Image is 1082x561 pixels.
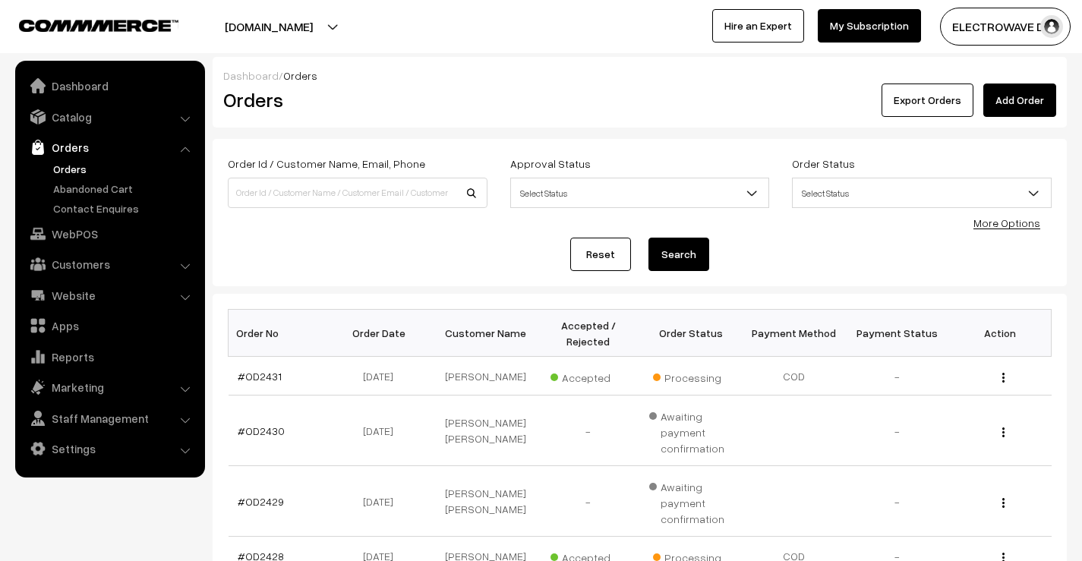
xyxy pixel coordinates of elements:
[649,475,734,527] span: Awaiting payment confirmation
[19,343,200,370] a: Reports
[712,9,804,43] a: Hire an Expert
[434,310,538,357] th: Customer Name
[19,15,152,33] a: COMMMERCE
[570,238,631,271] a: Reset
[510,178,770,208] span: Select Status
[1002,373,1005,383] img: Menu
[434,357,538,396] td: [PERSON_NAME]
[19,312,200,339] a: Apps
[948,310,1052,357] th: Action
[19,220,200,247] a: WebPOS
[846,357,949,396] td: -
[537,396,640,466] td: -
[19,20,178,31] img: COMMMERCE
[792,156,855,172] label: Order Status
[537,310,640,357] th: Accepted / Rejected
[743,357,846,396] td: COD
[792,178,1052,208] span: Select Status
[550,366,626,386] span: Accepted
[49,181,200,197] a: Abandoned Cart
[331,310,434,357] th: Order Date
[19,405,200,432] a: Staff Management
[331,357,434,396] td: [DATE]
[818,9,921,43] a: My Subscription
[223,88,486,112] h2: Orders
[846,466,949,537] td: -
[846,310,949,357] th: Payment Status
[511,180,769,206] span: Select Status
[510,156,591,172] label: Approval Status
[19,435,200,462] a: Settings
[19,72,200,99] a: Dashboard
[49,161,200,177] a: Orders
[49,200,200,216] a: Contact Enquires
[882,84,973,117] button: Export Orders
[229,310,332,357] th: Order No
[1040,15,1063,38] img: user
[228,178,487,208] input: Order Id / Customer Name / Customer Email / Customer Phone
[331,396,434,466] td: [DATE]
[223,68,1056,84] div: /
[19,134,200,161] a: Orders
[19,251,200,278] a: Customers
[653,366,729,386] span: Processing
[19,373,200,401] a: Marketing
[1002,498,1005,508] img: Menu
[19,282,200,309] a: Website
[283,69,317,82] span: Orders
[973,216,1040,229] a: More Options
[793,180,1051,206] span: Select Status
[331,466,434,537] td: [DATE]
[228,156,425,172] label: Order Id / Customer Name, Email, Phone
[1002,427,1005,437] img: Menu
[434,466,538,537] td: [PERSON_NAME] [PERSON_NAME]
[223,69,279,82] a: Dashboard
[238,495,284,508] a: #OD2429
[19,103,200,131] a: Catalog
[434,396,538,466] td: [PERSON_NAME] [PERSON_NAME]
[940,8,1071,46] button: ELECTROWAVE DE…
[238,424,285,437] a: #OD2430
[648,238,709,271] button: Search
[172,8,366,46] button: [DOMAIN_NAME]
[537,466,640,537] td: -
[743,310,846,357] th: Payment Method
[238,370,282,383] a: #OD2431
[640,310,743,357] th: Order Status
[846,396,949,466] td: -
[649,405,734,456] span: Awaiting payment confirmation
[983,84,1056,117] a: Add Order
